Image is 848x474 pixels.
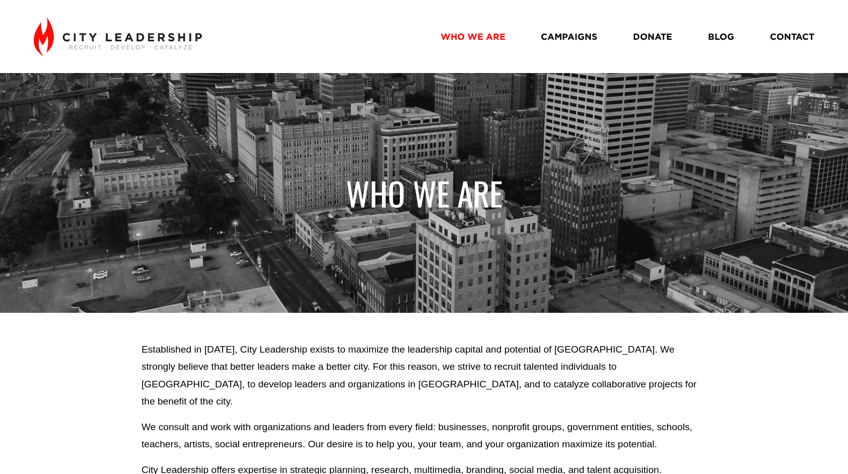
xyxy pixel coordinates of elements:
a: BLOG [708,28,734,45]
a: CAMPAIGNS [541,28,597,45]
a: WHO WE ARE [441,28,506,45]
h1: WHO WE ARE [142,173,706,213]
a: DONATE [633,28,672,45]
img: City Leadership - Recruit. Develop. Catalyze. [34,17,201,56]
p: We consult and work with organizations and leaders from every field: businesses, nonprofit groups... [142,419,706,453]
a: CONTACT [770,28,814,45]
p: Established in [DATE], City Leadership exists to maximize the leadership capital and potential of... [142,341,706,411]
